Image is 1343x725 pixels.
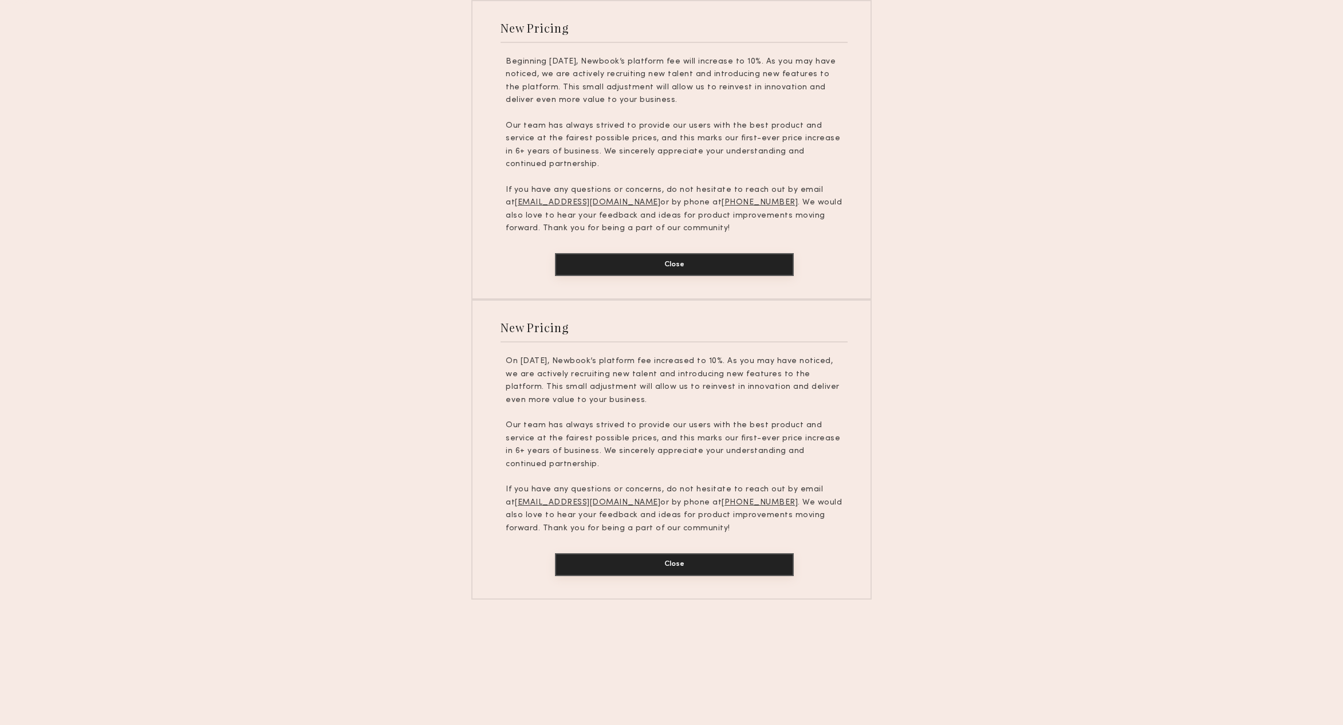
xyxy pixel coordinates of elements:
button: Close [555,253,794,276]
button: Close [555,553,794,576]
u: [PHONE_NUMBER] [722,199,798,206]
p: On [DATE], Newbook’s platform fee increased to 10%. As you may have noticed, we are actively recr... [506,355,842,407]
u: [EMAIL_ADDRESS][DOMAIN_NAME] [515,499,660,506]
p: Our team has always strived to provide our users with the best product and service at the fairest... [506,120,842,171]
u: [EMAIL_ADDRESS][DOMAIN_NAME] [515,199,660,206]
div: New Pricing [501,320,569,335]
p: If you have any questions or concerns, do not hesitate to reach out by email at or by phone at . ... [506,483,842,535]
p: Beginning [DATE], Newbook’s platform fee will increase to 10%. As you may have noticed, we are ac... [506,56,842,107]
u: [PHONE_NUMBER] [722,499,798,506]
p: If you have any questions or concerns, do not hesitate to reach out by email at or by phone at . ... [506,184,842,235]
div: New Pricing [501,20,569,36]
p: Our team has always strived to provide our users with the best product and service at the fairest... [506,419,842,471]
